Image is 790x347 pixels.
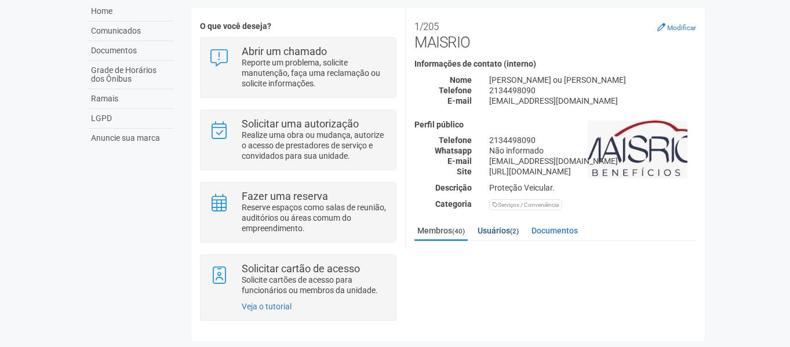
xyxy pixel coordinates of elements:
[242,275,387,295] p: Solicite cartões de acesso para funcionários ou membros da unidade.
[242,45,327,57] strong: Abrir um chamado
[88,21,174,41] a: Comunicados
[489,199,562,210] div: Serviços / Conveniência
[242,130,387,161] p: Realize uma obra ou mudança, autorize o acesso de prestadores de serviço e convidados para sua un...
[88,41,174,61] a: Documentos
[209,191,387,233] a: Fazer uma reserva Reserve espaços como salas de reunião, auditórios ou áreas comum do empreendime...
[480,135,705,145] div: 2134498090
[480,145,705,156] div: Não informado
[480,85,705,96] div: 2134498090
[88,129,174,148] a: Anuncie sua marca
[480,96,705,106] div: [EMAIL_ADDRESS][DOMAIN_NAME]
[447,156,472,166] strong: E-mail
[242,190,328,202] strong: Fazer uma reserva
[480,166,705,177] div: [URL][DOMAIN_NAME]
[209,119,387,161] a: Solicitar uma autorização Realize uma obra ou mudança, autorize o acesso de prestadores de serviç...
[242,57,387,89] p: Reporte um problema, solicite manutenção, faça uma reclamação ou solicite informações.
[242,302,292,311] a: Veja o tutorial
[450,75,472,85] strong: Nome
[529,222,581,239] a: Documentos
[439,136,472,145] strong: Telefone
[88,2,174,21] a: Home
[435,146,472,155] strong: Whatsapp
[452,227,465,235] small: (40)
[414,60,696,68] h4: Informações de contato (interno)
[209,46,387,89] a: Abrir um chamado Reporte um problema, solicite manutenção, faça uma reclamação ou solicite inform...
[88,109,174,129] a: LGPD
[242,118,359,130] strong: Solicitar uma autorização
[480,156,705,166] div: [EMAIL_ADDRESS][DOMAIN_NAME]
[510,227,519,235] small: (2)
[475,222,522,239] a: Usuários(2)
[588,120,687,178] img: business.png
[667,24,696,32] small: Modificar
[457,167,472,176] strong: Site
[439,86,472,95] strong: Telefone
[435,199,472,209] strong: Categoria
[414,21,439,32] small: 1/205
[414,120,696,129] h4: Perfil público
[88,61,174,89] a: Grade de Horários dos Ônibus
[435,183,472,192] strong: Descrição
[242,262,360,275] strong: Solicitar cartão de acesso
[480,182,705,193] div: Proteção Veicular.
[242,202,387,233] p: Reserve espaços como salas de reunião, auditórios ou áreas comum do empreendimento.
[414,250,696,261] strong: Membros
[414,222,468,241] a: Membros(40)
[200,22,396,31] h4: O que você deseja?
[209,264,387,295] a: Solicitar cartão de acesso Solicite cartões de acesso para funcionários ou membros da unidade.
[88,89,174,109] a: Ramais
[414,16,696,51] h2: MAISRIO
[480,75,705,85] div: [PERSON_NAME] ou [PERSON_NAME]
[447,96,472,105] strong: E-mail
[657,23,696,32] a: Modificar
